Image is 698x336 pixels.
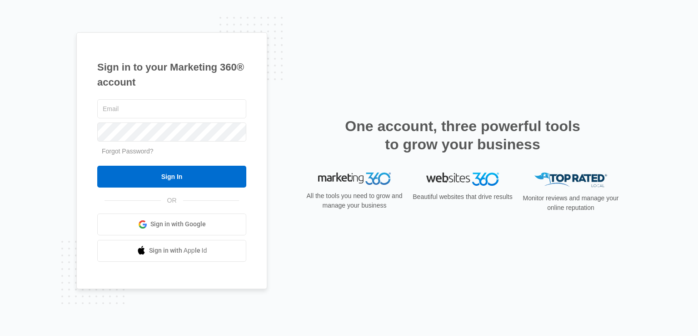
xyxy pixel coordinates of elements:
[426,173,499,186] img: Websites 360
[304,191,405,210] p: All the tools you need to grow and manage your business
[97,99,246,118] input: Email
[342,117,583,153] h2: One account, three powerful tools to grow your business
[97,240,246,262] a: Sign in with Apple Id
[520,193,622,213] p: Monitor reviews and manage your online reputation
[97,214,246,235] a: Sign in with Google
[97,166,246,188] input: Sign In
[534,173,607,188] img: Top Rated Local
[97,60,246,90] h1: Sign in to your Marketing 360® account
[102,148,154,155] a: Forgot Password?
[318,173,391,185] img: Marketing 360
[412,192,514,202] p: Beautiful websites that drive results
[161,196,183,205] span: OR
[150,219,206,229] span: Sign in with Google
[149,246,207,255] span: Sign in with Apple Id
